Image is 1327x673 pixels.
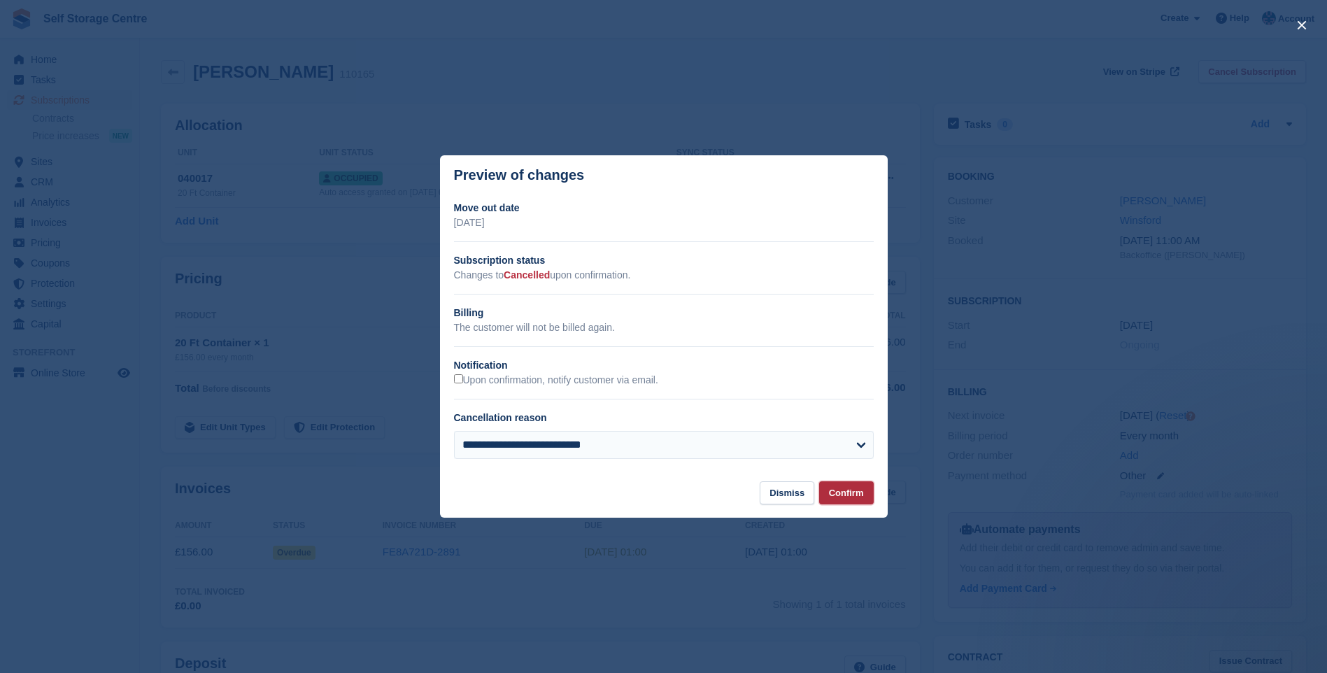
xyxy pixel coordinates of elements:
[454,268,874,283] p: Changes to upon confirmation.
[504,269,550,281] span: Cancelled
[454,215,874,230] p: [DATE]
[454,201,874,215] h2: Move out date
[454,253,874,268] h2: Subscription status
[454,306,874,320] h2: Billing
[454,374,463,383] input: Upon confirmation, notify customer via email.
[1291,14,1313,36] button: close
[454,374,658,387] label: Upon confirmation, notify customer via email.
[454,320,874,335] p: The customer will not be billed again.
[819,481,874,504] button: Confirm
[454,167,585,183] p: Preview of changes
[454,412,547,423] label: Cancellation reason
[454,358,874,373] h2: Notification
[760,481,814,504] button: Dismiss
